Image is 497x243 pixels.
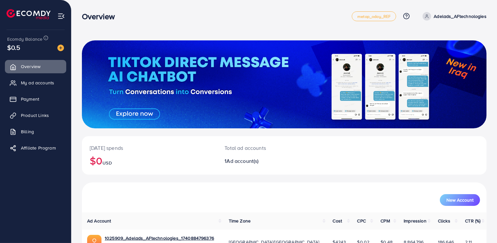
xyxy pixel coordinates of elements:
[21,128,34,135] span: Billing
[90,144,209,152] p: [DATE] spends
[225,158,310,164] h2: 1
[57,12,65,20] img: menu
[434,12,487,20] p: Adelads_AFtechnologies
[7,9,51,19] img: logo
[90,154,209,167] h2: $0
[440,194,480,206] button: New Account
[102,160,112,166] span: USD
[5,93,66,106] a: Payment
[57,45,64,51] img: image
[87,218,111,224] span: Ad Account
[225,144,310,152] p: Total ad accounts
[404,218,427,224] span: Impression
[469,214,492,238] iframe: Chat
[229,218,251,224] span: Time Zone
[21,96,39,102] span: Payment
[7,36,42,42] span: Ecomdy Balance
[352,11,396,21] a: metap_oday_REF
[357,218,366,224] span: CPC
[5,60,66,73] a: Overview
[333,218,342,224] span: Cost
[381,218,390,224] span: CPM
[5,125,66,138] a: Billing
[5,141,66,154] a: Affiliate Program
[5,109,66,122] a: Product Links
[446,198,474,202] span: New Account
[465,218,480,224] span: CTR (%)
[82,12,120,21] h3: Overview
[105,235,214,241] a: 1025909_Adelads_AFtechnologies_1740884796376
[21,79,54,86] span: My ad accounts
[21,145,56,151] span: Affiliate Program
[21,112,49,119] span: Product Links
[5,76,66,89] a: My ad accounts
[357,14,391,19] span: metap_oday_REF
[420,12,487,21] a: Adelads_AFtechnologies
[227,157,259,164] span: Ad account(s)
[438,218,450,224] span: Clicks
[21,63,40,70] span: Overview
[7,43,21,52] span: $0.5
